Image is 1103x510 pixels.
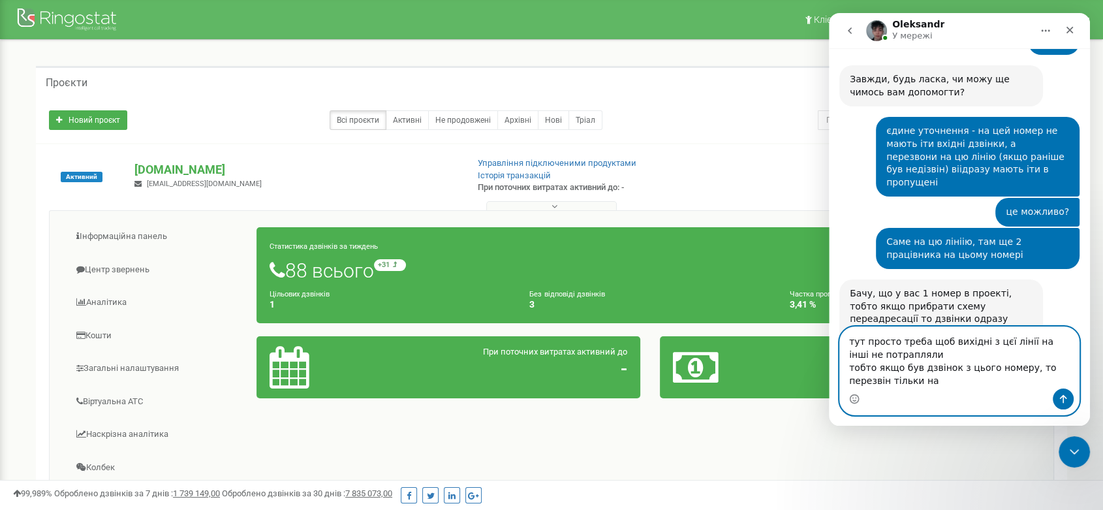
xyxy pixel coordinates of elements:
a: Віртуальна АТС [59,386,257,418]
a: Нові [538,110,569,130]
span: Активний [61,172,102,182]
small: Без відповіді дзвінків [529,290,604,298]
p: При поточних витратах активний до: - [478,182,715,194]
a: Наскрізна аналітика [59,419,257,451]
span: При поточних витратах активний до [483,347,627,357]
a: Інформаційна панель [59,221,257,253]
a: Кошти [59,320,257,352]
h4: 3,41 % [790,300,1031,310]
a: Новий проєкт [49,110,127,130]
a: Всі проєкти [330,110,386,130]
a: Історія транзакцій [478,170,551,180]
span: [EMAIL_ADDRESS][DOMAIN_NAME] [147,180,262,188]
a: Аналiтика [59,287,257,319]
h5: Проєкти [46,77,87,89]
h1: 88 всього [270,259,1031,281]
iframe: Intercom live chat [829,13,1090,426]
h4: 1 [270,300,510,310]
a: Архівні [497,110,538,130]
h4: 3 [529,300,770,310]
span: Оброблено дзвінків за 7 днів : [54,488,220,498]
h2: - [395,358,627,379]
img: Ringostat Logo [16,5,121,36]
span: Клієнти [814,14,847,25]
a: Центр звернень [59,254,257,286]
a: Не продовжені [428,110,498,130]
p: [DOMAIN_NAME] [134,161,456,178]
small: Цільових дзвінків [270,290,330,298]
small: Статистика дзвінків за тиждень [270,242,378,251]
a: Загальні налаштування [59,353,257,385]
a: Управління підключеними продуктами [478,158,636,168]
small: +31 [374,259,406,271]
a: Тріал [568,110,602,130]
iframe: Intercom live chat [1059,436,1090,468]
h2: 5,00 $ [799,358,1031,379]
span: 99,989% [13,488,52,498]
u: 7 835 073,00 [345,488,392,498]
a: Колбек [59,452,257,484]
u: 1 739 149,00 [173,488,220,498]
span: Оброблено дзвінків за 30 днів : [222,488,392,498]
a: Активні [386,110,429,130]
small: Частка пропущених дзвінків [790,290,886,298]
input: Пошук [818,110,996,130]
